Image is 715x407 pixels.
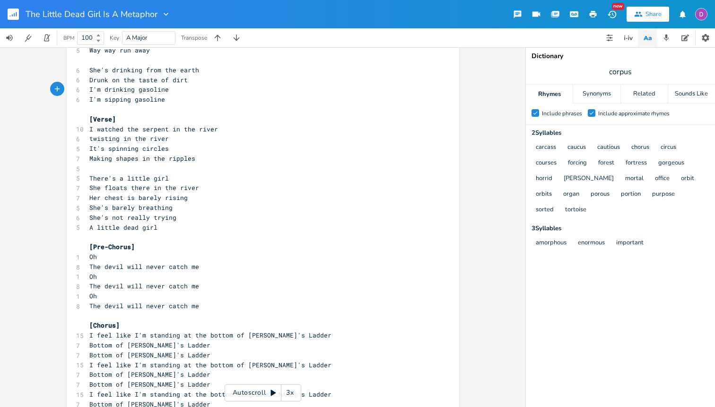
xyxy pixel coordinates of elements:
button: chorus [631,144,649,152]
span: [Verse] [89,115,116,123]
div: Autoscroll [225,384,301,401]
span: Oh [89,272,97,281]
button: Share [627,7,669,22]
div: 3 Syllable s [532,225,709,232]
span: The devil will never catch me [89,262,199,271]
div: New [612,3,624,10]
span: The devil will never catch me [89,302,199,310]
span: [Chorus] [89,321,120,329]
div: Synonyms [573,85,620,104]
div: Rhymes [526,85,573,104]
span: It's spinning circles [89,144,169,153]
button: orbit [681,175,694,183]
div: Include phrases [542,111,582,116]
span: Oh [89,252,97,261]
span: corpus [609,67,632,78]
span: I feel like I'm standing at the bottom of [PERSON_NAME]'s Ladder [89,331,331,339]
div: Include approximate rhymes [598,111,670,116]
span: She floats there in the river [89,183,199,192]
button: fortress [626,159,647,167]
span: The Little Dead Girl Is A Metaphor [26,10,157,18]
span: I'm drinking gasoline [89,85,169,94]
button: horrid [536,175,552,183]
button: office [655,175,670,183]
div: Key [110,35,119,41]
button: forest [598,159,614,167]
span: There's a little girl [89,174,169,182]
span: Her chest is barely rising [89,193,188,202]
button: cautious [597,144,620,152]
span: I feel like I'm standing at the bottom of [PERSON_NAME]'s Ladder [89,390,331,398]
span: The devil will never catch me [89,282,199,290]
span: Bottom of [PERSON_NAME]'s Ladder [89,380,210,389]
button: carcass [536,144,556,152]
button: [PERSON_NAME] [564,175,614,183]
span: [Pre-Chorus] [89,242,135,251]
button: New [602,6,621,23]
button: purpose [652,191,675,199]
button: mortal [625,175,644,183]
span: She's barely breathing [89,203,173,212]
span: I watched the serpent in the river [89,125,218,133]
div: Related [621,85,668,104]
button: sorted [536,206,554,214]
div: 2 Syllable s [532,130,709,136]
div: Sounds Like [668,85,715,104]
span: Oh [89,292,97,300]
span: Bottom of [PERSON_NAME]'s Ladder [89,341,210,349]
button: caucus [567,144,586,152]
button: gorgeous [658,159,684,167]
button: enormous [578,239,605,247]
button: organ [563,191,579,199]
span: Way way run away [89,46,150,54]
button: circus [661,144,676,152]
span: She's drinking from the earth [89,66,199,74]
div: 3x [281,384,298,401]
button: portion [621,191,641,199]
button: orbits [536,191,552,199]
span: Bottom of [PERSON_NAME]'s Ladder [89,351,210,359]
button: courses [536,159,557,167]
div: Share [645,10,662,18]
button: amorphous [536,239,567,247]
button: porous [591,191,610,199]
div: Dictionary [532,53,709,60]
span: Making shapes in the ripples [89,154,195,163]
span: A little dead girl [89,223,157,232]
span: She's not really trying [89,213,176,222]
span: Bottom of [PERSON_NAME]'s Ladder [89,370,210,379]
span: twisting in the river [89,134,169,143]
div: BPM [63,35,74,41]
span: A Major [126,34,148,42]
button: forcing [568,159,587,167]
img: Dylan [695,8,707,20]
span: Drunk on the taste of dirt [89,76,188,84]
button: tortoise [565,206,586,214]
div: Transpose [181,35,207,41]
button: important [616,239,644,247]
span: I feel like I'm standing at the bottom of [PERSON_NAME]'s Ladder [89,361,331,369]
span: I'm sipping gasoline [89,95,165,104]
